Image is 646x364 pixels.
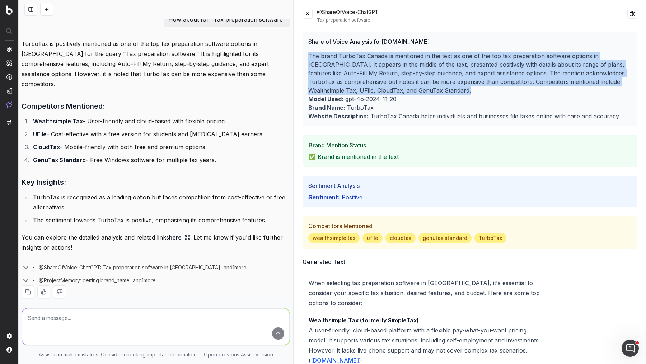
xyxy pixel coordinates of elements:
[308,193,632,202] p: positive
[6,60,12,66] img: Intelligence
[39,351,198,358] p: Assist can make mistakes. Consider checking important information.
[418,233,472,243] span: genutax standard
[22,232,290,252] p: You can explore the detailed analysis and related links . Let me know if you'd like further insig...
[31,192,290,212] li: TurboTax is recognized as a leading option but faces competition from cost-effective or free alte...
[31,142,290,152] li: - Mobile-friendly with both free and premium options.
[308,95,632,103] p: gpt-4o-2024-11-20
[309,317,419,324] strong: Wealthsimple Tax (formerly SimpleTax)
[474,233,506,243] span: TurboTax
[39,264,220,271] span: @ShareOfVoice-ChatGPT: Tax preparation software in [GEOGRAPHIC_DATA]
[33,143,60,151] strong: CloudTax
[308,181,632,190] h3: Sentiment Analysis
[309,152,631,161] p: ✅ Brand is mentioned in the text
[308,52,632,95] p: The brand TurboTax Canada is mentioned in the text as one of the top tax preparation software opt...
[22,176,290,188] h3: Key Insights:
[6,74,12,80] img: Activation
[303,257,637,266] h3: Generated Text
[362,233,383,243] span: ufile
[317,9,627,23] div: @ShareOfVoice-ChatGPT
[31,155,290,165] li: - Free Windows software for multiple tax years.
[7,120,11,125] img: Switch project
[22,100,290,112] h3: Competitors Mentioned:
[309,278,542,308] p: When selecting tax preparation software in [GEOGRAPHIC_DATA], it's essential to consider your spe...
[309,141,631,150] h3: Brand Mention Status
[130,277,164,284] div: and 1 more
[6,347,12,353] img: My account
[169,232,190,242] a: here
[220,264,255,271] div: and 1 more
[204,351,273,358] a: Open previous Assist version
[308,103,632,112] p: TurboTax
[6,333,12,339] img: Setting
[308,233,360,243] span: wealthsimple tax
[622,340,639,357] iframe: Intercom live chat
[308,95,343,103] b: Model Used:
[31,129,290,139] li: - Cost-effective with a free version for students and [MEDICAL_DATA] earners.
[6,5,13,15] img: Botify logo
[308,222,632,230] h3: Competitors Mentioned
[308,113,369,120] b: Website Description:
[33,156,86,164] strong: GenuTax Standard
[317,17,627,23] div: Tax preparation software
[33,118,83,125] strong: Wealthsimple Tax
[311,357,359,364] a: [DOMAIN_NAME]
[168,14,286,24] p: How about for "Tax preparation software"
[308,112,632,120] p: TurboTax Canada helps individuals and businesses file taxes online with ease and accuracy.
[31,116,290,126] li: - User-friendly and cloud-based with flexible pricing.
[6,101,12,108] img: Assist
[31,215,290,225] li: The sentiment towards TurboTax is positive, emphasizing its comprehensive features.
[308,37,430,46] span: Share of Voice Analysis for [DOMAIN_NAME]
[39,277,130,284] span: @ProjectMemory: getting brand_name
[22,39,290,89] p: TurboTax is positively mentioned as one of the top tax preparation software options in [GEOGRAPHI...
[385,233,416,243] span: cloudtax
[308,194,340,201] b: Sentiment:
[6,46,12,52] img: Analytics
[33,131,47,138] strong: UFile
[308,104,345,111] b: Brand Name:
[6,88,12,94] img: Studio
